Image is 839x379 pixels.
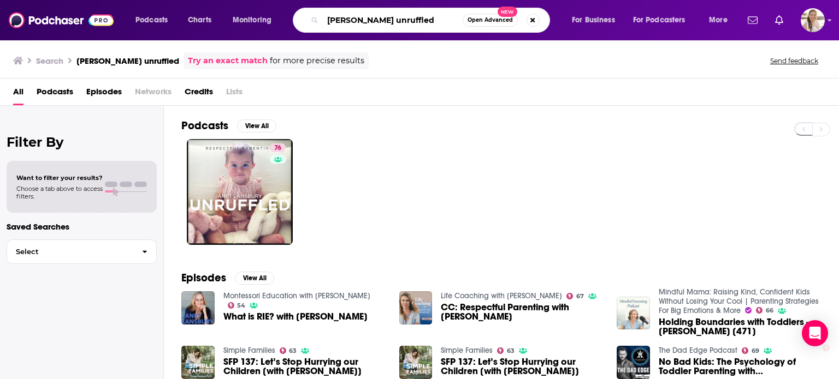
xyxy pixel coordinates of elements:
[135,83,172,105] span: Networks
[701,11,741,29] button: open menu
[223,312,368,321] span: What is RIE? with [PERSON_NAME]
[135,13,168,28] span: Podcasts
[659,346,737,355] a: The Dad Edge Podcast
[181,346,215,379] img: SFP 137: Let’s Stop Hurrying our Children [with Janet Lansbury]
[771,11,788,29] a: Show notifications dropdown
[270,143,286,152] a: 76
[237,303,245,308] span: 54
[441,291,562,300] a: Life Coaching with Christine Hassler
[441,357,604,376] a: SFP 137: Let’s Stop Hurrying our Children [with Janet Lansbury]
[752,348,759,353] span: 69
[7,248,133,255] span: Select
[289,348,297,353] span: 63
[7,221,157,232] p: Saved Searches
[801,8,825,32] img: User Profile
[659,357,822,376] span: No Bad Kids: The Psychology of Toddler Parenting with [PERSON_NAME]
[617,346,650,379] img: No Bad Kids: The Psychology of Toddler Parenting with Janet Lansbury
[7,239,157,264] button: Select
[181,119,276,133] a: PodcastsView All
[76,56,179,66] h3: [PERSON_NAME] unruffled
[185,83,213,105] a: Credits
[270,55,364,67] span: for more precise results
[802,342,828,368] iframe: Intercom live chat
[228,302,246,309] a: 54
[181,11,218,29] a: Charts
[507,348,515,353] span: 63
[181,119,228,133] h2: Podcasts
[223,346,275,355] a: Simple Families
[13,83,23,105] a: All
[468,17,513,23] span: Open Advanced
[399,291,433,324] img: CC: Respectful Parenting with Janet Lansbury
[36,56,63,66] h3: Search
[633,13,686,28] span: For Podcasters
[223,291,370,300] a: Montessori Education with Jesse McCarthy
[709,13,728,28] span: More
[767,56,822,65] button: Send feedback
[303,8,560,33] div: Search podcasts, credits, & more...
[225,11,286,29] button: open menu
[37,83,73,105] a: Podcasts
[181,271,274,285] a: EpisodesView All
[743,11,762,29] a: Show notifications dropdown
[128,11,182,29] button: open menu
[187,139,293,245] a: 76
[441,303,604,321] span: CC: Respectful Parenting with [PERSON_NAME]
[223,312,368,321] a: What is RIE? with Janet Lansbury
[7,134,157,150] h2: Filter By
[617,297,650,330] img: Holding Boundaries with Toddlers - Janet Lansbury [471]
[742,347,759,354] a: 69
[801,8,825,32] span: Logged in as acquavie
[497,347,515,354] a: 63
[564,11,629,29] button: open menu
[226,83,243,105] span: Lists
[566,293,584,299] a: 67
[659,287,819,315] a: Mindful Mama: Raising Kind, Confident Kids Without Losing Your Cool | Parenting Strategies For Bi...
[824,342,833,351] span: 1
[323,11,463,29] input: Search podcasts, credits, & more...
[223,357,386,376] span: SFP 137: Let’s Stop Hurrying our Children [with [PERSON_NAME]]
[659,357,822,376] a: No Bad Kids: The Psychology of Toddler Parenting with Janet Lansbury
[626,11,701,29] button: open menu
[441,346,493,355] a: Simple Families
[801,8,825,32] button: Show profile menu
[399,346,433,379] img: SFP 137: Let’s Stop Hurrying our Children [with Janet Lansbury]
[802,320,828,346] div: Open Intercom Messenger
[756,307,773,314] a: 66
[16,185,103,200] span: Choose a tab above to access filters.
[181,271,226,285] h2: Episodes
[235,272,274,285] button: View All
[441,357,604,376] span: SFP 137: Let’s Stop Hurrying our Children [with [PERSON_NAME]]
[463,14,518,27] button: Open AdvancedNew
[16,174,103,182] span: Want to filter your results?
[766,308,773,313] span: 66
[280,347,297,354] a: 63
[659,317,822,336] a: Holding Boundaries with Toddlers - Janet Lansbury [471]
[274,143,281,154] span: 76
[659,317,822,336] span: Holding Boundaries with Toddlers - [PERSON_NAME] [471]
[233,13,271,28] span: Monitoring
[572,13,615,28] span: For Business
[223,357,386,376] a: SFP 137: Let’s Stop Hurrying our Children [with Janet Lansbury]
[237,119,276,133] button: View All
[86,83,122,105] a: Episodes
[188,55,268,67] a: Try an exact match
[441,303,604,321] a: CC: Respectful Parenting with Janet Lansbury
[576,294,584,299] span: 67
[181,291,215,324] img: What is RIE? with Janet Lansbury
[188,13,211,28] span: Charts
[9,10,114,31] img: Podchaser - Follow, Share and Rate Podcasts
[498,7,517,17] span: New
